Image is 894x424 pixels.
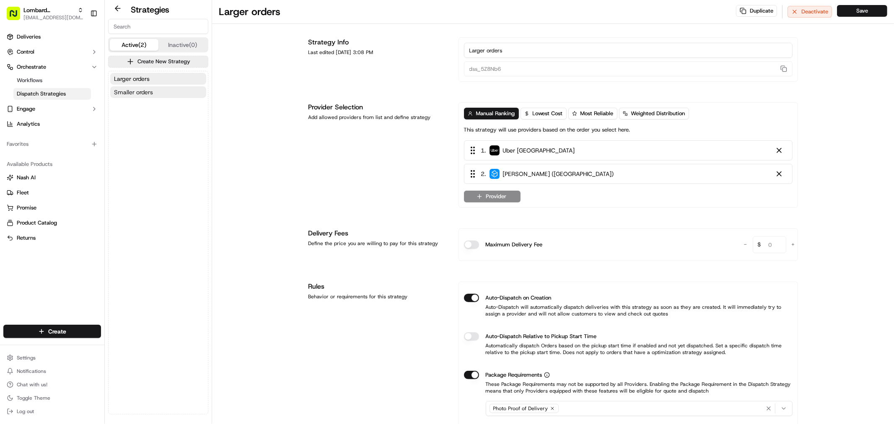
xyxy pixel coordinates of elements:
span: Product Catalog [17,219,57,227]
span: Promise [17,204,36,212]
button: [EMAIL_ADDRESS][DOMAIN_NAME] [23,14,83,21]
a: Fleet [7,189,98,196]
p: Welcome 👋 [8,34,153,47]
div: 1. Uber [GEOGRAPHIC_DATA] [464,140,793,160]
p: Automatically dispatch Orders based on the pickup start time if enabled and not yet dispatched. S... [464,342,793,356]
button: Promise [3,201,101,215]
button: Engage [3,102,101,116]
button: Manual Ranking [464,108,519,119]
img: uber-new-logo.jpeg [490,145,500,155]
h1: Larger orders [219,5,280,18]
span: Package Requirements [486,371,542,379]
button: Active (2) [110,39,158,51]
div: 💻 [71,122,78,129]
button: Larger orders [110,73,206,85]
span: Nash AI [17,174,36,181]
button: Create New Strategy [108,56,208,67]
div: We're available if you need us! [29,88,106,95]
div: Behavior or requirements for this strategy [308,293,448,300]
h1: Rules [308,282,448,292]
a: Analytics [3,117,101,131]
button: Control [3,45,101,59]
label: Maximum Delivery Fee [486,240,543,249]
a: Deliveries [3,30,101,44]
span: Engage [17,105,35,113]
label: Auto-Dispatch on Creation [486,294,552,302]
button: Returns [3,231,101,245]
button: Save [837,5,887,17]
a: Workflows [13,75,91,86]
p: These Package Requirements may not be supported by all Providers. Enabling the Package Requiremen... [464,381,793,394]
span: API Documentation [79,122,135,130]
a: Nash AI [7,174,98,181]
img: Nash [8,8,25,25]
span: Chat with us! [17,381,47,388]
a: Product Catalog [7,219,98,227]
button: Lowest Cost [521,108,567,119]
span: Notifications [17,368,46,375]
button: Toggle Theme [3,392,101,404]
div: Available Products [3,158,101,171]
span: Larger orders [114,75,150,83]
h2: Strategies [131,4,169,16]
span: Workflows [17,77,42,84]
p: This strategy will use providers based on the order you select here. [464,126,630,134]
span: Settings [17,354,36,361]
button: Weighted Distribution [619,108,689,119]
span: Photo Proof of Delivery [493,405,548,412]
button: Lombard Hospitality [23,6,74,14]
a: Dispatch Strategies [13,88,91,100]
span: Create [48,327,66,336]
span: Lowest Cost [533,110,563,117]
span: $ [754,238,764,254]
span: Most Reliable [580,110,614,117]
label: Auto-Dispatch Relative to Pickup Start Time [486,332,597,341]
span: Weighted Distribution [631,110,685,117]
div: 1 . [468,146,575,155]
button: Log out [3,406,101,417]
span: Manual Ranking [476,110,515,117]
span: Knowledge Base [17,122,64,130]
a: 💻API Documentation [67,118,138,133]
button: Package Requirements [544,372,550,378]
div: Define the price you are willing to pay for this strategy [308,240,448,247]
div: Favorites [3,137,101,151]
span: Pylon [83,142,101,148]
button: Deactivate [788,6,832,18]
input: Got a question? Start typing here... [22,54,151,63]
span: [PERSON_NAME] ([GEOGRAPHIC_DATA]) [503,170,614,178]
a: Promise [7,204,98,212]
div: 2. [PERSON_NAME] ([GEOGRAPHIC_DATA]) [464,164,793,184]
button: Orchestrate [3,60,101,74]
button: Provider [464,191,521,202]
span: Deliveries [17,33,41,41]
a: Powered byPylon [59,142,101,148]
button: Start new chat [143,83,153,93]
a: Returns [7,234,98,242]
h1: Provider Selection [308,102,448,112]
button: Duplicate [736,5,777,17]
h1: Delivery Fees [308,228,448,238]
span: Analytics [17,120,40,128]
img: 1736555255976-a54dd68f-1ca7-489b-9aae-adbdc363a1c4 [8,80,23,95]
span: Orchestrate [17,63,46,71]
div: Start new chat [29,80,137,88]
div: Add allowed providers from list and define strategy [308,114,448,121]
button: Photo Proof of Delivery [486,401,793,416]
div: 📗 [8,122,15,129]
button: Chat with us! [3,379,101,390]
button: Most Reliable [568,108,617,119]
a: 📗Knowledge Base [5,118,67,133]
button: Product Catalog [3,216,101,230]
button: Fleet [3,186,101,199]
button: Notifications [3,365,101,377]
h1: Strategy Info [308,37,448,47]
button: Create [3,325,101,338]
span: Dispatch Strategies [17,90,66,98]
button: Smaller orders [110,86,206,98]
div: Last edited [DATE] 3:08 PM [308,49,448,56]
